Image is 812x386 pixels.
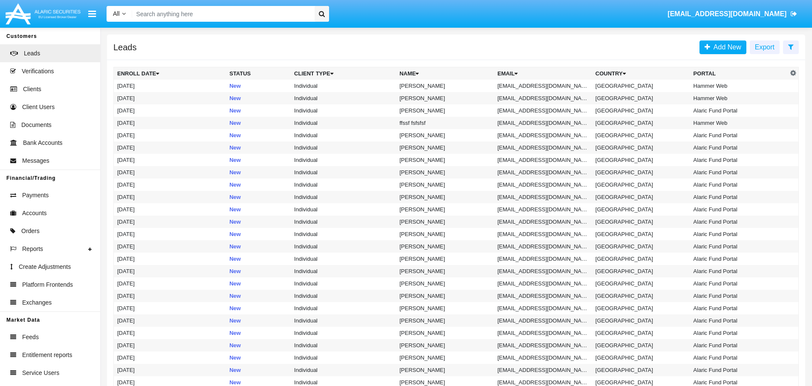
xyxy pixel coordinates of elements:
[690,179,788,191] td: Alaric Fund Portal
[22,67,54,76] span: Verifications
[592,179,690,191] td: [GEOGRAPHIC_DATA]
[113,44,137,51] h5: Leads
[494,228,592,240] td: [EMAIL_ADDRESS][DOMAIN_NAME]
[396,216,494,228] td: [PERSON_NAME]
[494,166,592,179] td: [EMAIL_ADDRESS][DOMAIN_NAME]
[396,364,494,376] td: [PERSON_NAME]
[592,228,690,240] td: [GEOGRAPHIC_DATA]
[291,166,396,179] td: Individual
[494,80,592,92] td: [EMAIL_ADDRESS][DOMAIN_NAME]
[226,67,291,80] th: Status
[494,216,592,228] td: [EMAIL_ADDRESS][DOMAIN_NAME]
[226,277,291,290] td: New
[291,191,396,203] td: Individual
[592,290,690,302] td: [GEOGRAPHIC_DATA]
[291,67,396,80] th: Client Type
[494,253,592,265] td: [EMAIL_ADDRESS][DOMAIN_NAME]
[396,191,494,203] td: [PERSON_NAME]
[592,117,690,129] td: [GEOGRAPHIC_DATA]
[494,302,592,314] td: [EMAIL_ADDRESS][DOMAIN_NAME]
[592,253,690,265] td: [GEOGRAPHIC_DATA]
[22,351,72,360] span: Entitlement reports
[690,154,788,166] td: Alaric Fund Portal
[690,253,788,265] td: Alaric Fund Portal
[291,141,396,154] td: Individual
[396,129,494,141] td: [PERSON_NAME]
[592,92,690,104] td: [GEOGRAPHIC_DATA]
[396,67,494,80] th: Name
[494,290,592,302] td: [EMAIL_ADDRESS][DOMAIN_NAME]
[226,240,291,253] td: New
[291,203,396,216] td: Individual
[668,10,786,17] span: [EMAIL_ADDRESS][DOMAIN_NAME]
[226,216,291,228] td: New
[226,290,291,302] td: New
[396,351,494,364] td: [PERSON_NAME]
[494,240,592,253] td: [EMAIL_ADDRESS][DOMAIN_NAME]
[690,67,788,80] th: Portal
[699,40,746,54] a: Add New
[592,80,690,92] td: [GEOGRAPHIC_DATA]
[22,191,49,200] span: Payments
[396,228,494,240] td: [PERSON_NAME]
[396,154,494,166] td: [PERSON_NAME]
[592,129,690,141] td: [GEOGRAPHIC_DATA]
[494,92,592,104] td: [EMAIL_ADDRESS][DOMAIN_NAME]
[690,129,788,141] td: Alaric Fund Portal
[291,240,396,253] td: Individual
[592,351,690,364] td: [GEOGRAPHIC_DATA]
[226,191,291,203] td: New
[494,339,592,351] td: [EMAIL_ADDRESS][DOMAIN_NAME]
[291,154,396,166] td: Individual
[494,154,592,166] td: [EMAIL_ADDRESS][DOMAIN_NAME]
[690,351,788,364] td: Alaric Fund Portal
[114,277,226,290] td: [DATE]
[114,191,226,203] td: [DATE]
[226,129,291,141] td: New
[291,277,396,290] td: Individual
[592,191,690,203] td: [GEOGRAPHIC_DATA]
[396,179,494,191] td: [PERSON_NAME]
[690,265,788,277] td: Alaric Fund Portal
[592,216,690,228] td: [GEOGRAPHIC_DATA]
[494,179,592,191] td: [EMAIL_ADDRESS][DOMAIN_NAME]
[592,265,690,277] td: [GEOGRAPHIC_DATA]
[23,85,41,94] span: Clients
[21,227,40,236] span: Orders
[114,364,226,376] td: [DATE]
[592,104,690,117] td: [GEOGRAPHIC_DATA]
[690,191,788,203] td: Alaric Fund Portal
[690,228,788,240] td: Alaric Fund Portal
[690,203,788,216] td: Alaric Fund Portal
[114,92,226,104] td: [DATE]
[24,49,40,58] span: Leads
[114,117,226,129] td: [DATE]
[592,154,690,166] td: [GEOGRAPHIC_DATA]
[494,117,592,129] td: [EMAIL_ADDRESS][DOMAIN_NAME]
[592,314,690,327] td: [GEOGRAPHIC_DATA]
[494,104,592,117] td: [EMAIL_ADDRESS][DOMAIN_NAME]
[396,253,494,265] td: [PERSON_NAME]
[291,302,396,314] td: Individual
[291,339,396,351] td: Individual
[226,92,291,104] td: New
[690,92,788,104] td: Hammer Web
[226,327,291,339] td: New
[291,179,396,191] td: Individual
[592,339,690,351] td: [GEOGRAPHIC_DATA]
[690,314,788,327] td: Alaric Fund Portal
[291,265,396,277] td: Individual
[226,179,291,191] td: New
[396,339,494,351] td: [PERSON_NAME]
[114,265,226,277] td: [DATE]
[114,216,226,228] td: [DATE]
[291,104,396,117] td: Individual
[396,104,494,117] td: [PERSON_NAME]
[494,327,592,339] td: [EMAIL_ADDRESS][DOMAIN_NAME]
[291,253,396,265] td: Individual
[226,314,291,327] td: New
[494,265,592,277] td: [EMAIL_ADDRESS][DOMAIN_NAME]
[22,280,73,289] span: Platform Frontends
[690,302,788,314] td: Alaric Fund Portal
[494,351,592,364] td: [EMAIL_ADDRESS][DOMAIN_NAME]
